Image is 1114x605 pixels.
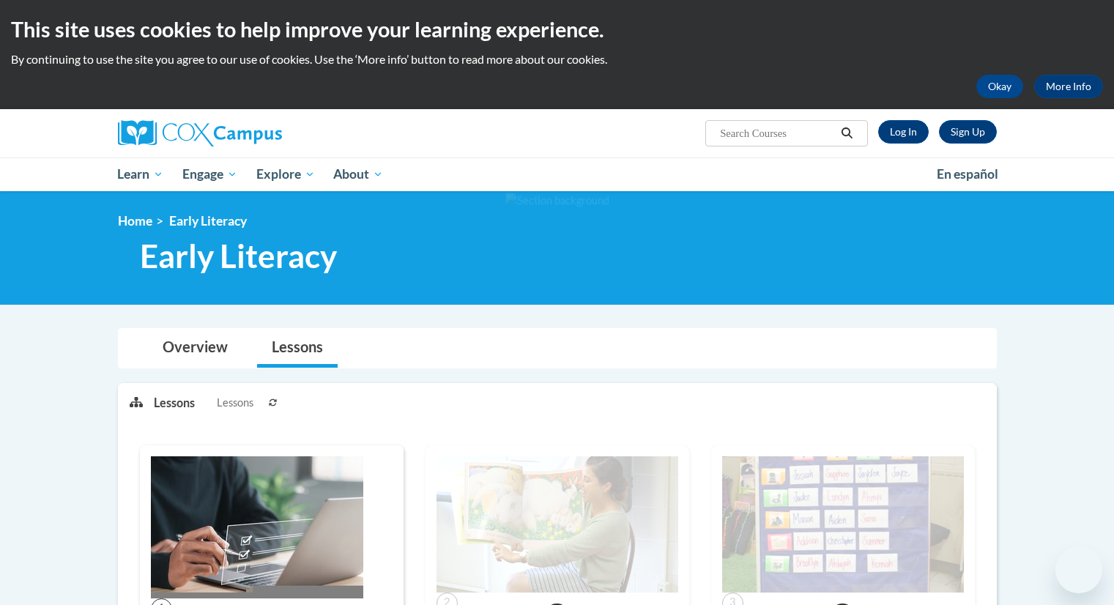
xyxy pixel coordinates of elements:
[939,120,997,144] a: Register
[118,213,152,229] a: Home
[927,159,1008,190] a: En español
[148,329,242,368] a: Overview
[878,120,929,144] a: Log In
[836,125,858,142] button: Search
[118,120,282,146] img: Cox Campus
[154,395,195,411] p: Lessons
[140,237,337,275] span: Early Literacy
[108,157,174,191] a: Learn
[11,15,1103,44] h2: This site uses cookies to help improve your learning experience.
[169,213,247,229] span: Early Literacy
[722,456,964,593] img: Course Image
[256,166,315,183] span: Explore
[505,193,609,209] img: Section background
[1034,75,1103,98] a: More Info
[11,51,1103,67] p: By continuing to use the site you agree to our use of cookies. Use the ‘More info’ button to read...
[1055,546,1102,593] iframe: Button to launch messaging window
[217,395,253,411] span: Lessons
[718,125,836,142] input: Search Courses
[437,456,678,593] img: Course Image
[247,157,324,191] a: Explore
[257,329,338,368] a: Lessons
[96,157,1019,191] div: Main menu
[937,166,998,182] span: En español
[324,157,393,191] a: About
[976,75,1023,98] button: Okay
[173,157,247,191] a: Engage
[118,120,396,146] a: Cox Campus
[333,166,383,183] span: About
[151,456,363,598] img: Course Image
[182,166,237,183] span: Engage
[117,166,163,183] span: Learn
